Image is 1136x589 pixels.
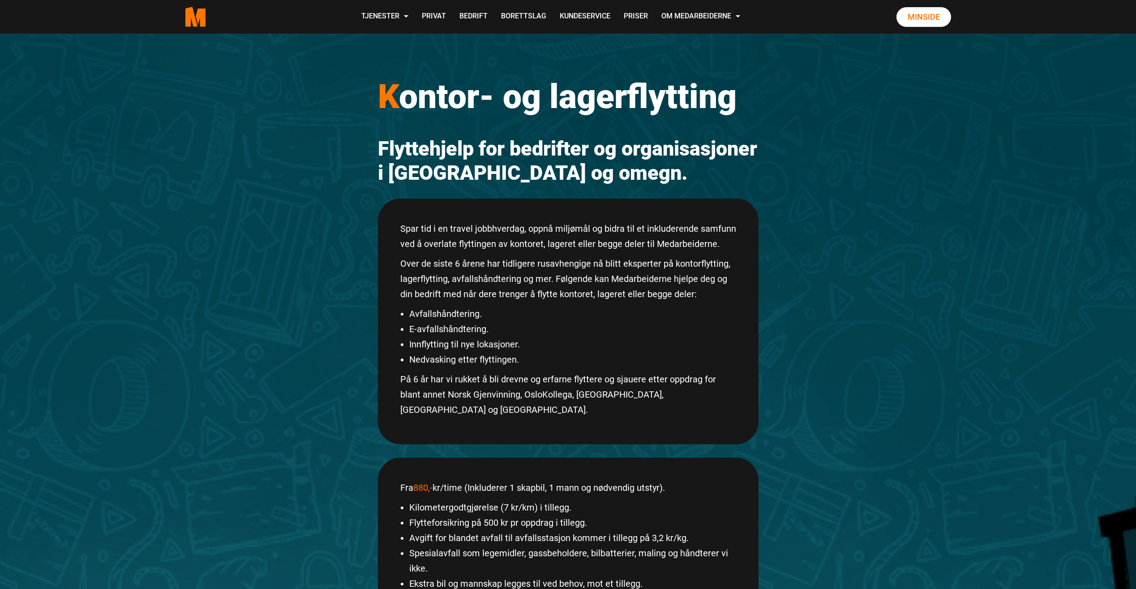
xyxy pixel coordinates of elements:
[378,77,399,116] span: K
[400,372,736,417] p: På 6 år har vi rukket å bli drevne og erfarne flyttere og sjauere etter oppdrag for blant annet N...
[655,1,747,33] a: Om Medarbeiderne
[378,76,759,117] h1: ontor- og lagerflytting
[409,530,736,546] li: Avgift for blandet avfall til avfallsstasjon kommer i tillegg på 3,2 kr/kg.
[400,221,736,251] p: Spar tid i en travel jobbhverdag, oppnå miljømål og bidra til et inkluderende samfunn ved å overl...
[896,7,951,27] a: Minside
[409,337,736,352] li: Innflytting til nye lokasjoner.
[409,321,736,337] li: E-avfallshåndtering.
[553,1,617,33] a: Kundeservice
[617,1,655,33] a: Priser
[409,306,736,321] li: Avfallshåndtering.
[409,352,736,367] li: Nedvasking etter flyttingen.
[453,1,494,33] a: Bedrift
[415,1,453,33] a: Privat
[409,515,736,530] li: Flytteforsikring på 500 kr pr oppdrag i tillegg.
[409,500,736,515] li: Kilometergodtgjørelse (7 kr/km) i tillegg.
[400,480,736,495] p: Fra kr/time (Inkluderer 1 skapbil, 1 mann og nødvendig utstyr).
[409,546,736,576] li: Spesialavfall som legemidler, gassbeholdere, bilbatterier, maling og håndterer vi ikke.
[494,1,553,33] a: Borettslag
[400,256,736,302] p: Over de siste 6 årene har tidligere rusavhengige nå blitt eksperter på kontorflytting, lagerflytt...
[413,482,433,493] span: 880,-
[378,137,759,185] h2: Flyttehjelp for bedrifter og organisasjoner i [GEOGRAPHIC_DATA] og omegn.
[355,1,415,33] a: Tjenester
